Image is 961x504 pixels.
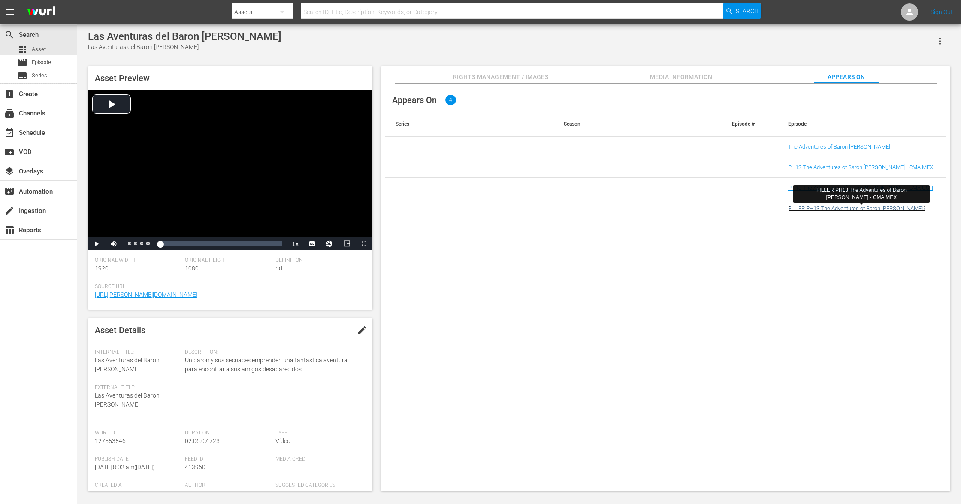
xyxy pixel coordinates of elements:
span: Search [4,30,15,40]
span: Comedy, Adventure, Fantasy [275,490,351,497]
a: FILLER PH13 The Adventures of Baron [PERSON_NAME] - CMA MEX [788,205,926,218]
span: Media Credit [275,456,361,463]
span: Duration [185,430,271,437]
span: Asset Preview [95,73,150,83]
button: edit [352,320,372,340]
a: The Adventures of Baron [PERSON_NAME] [788,143,890,150]
span: Created At [95,482,181,489]
span: Type [275,430,361,437]
span: Episode [32,58,51,67]
span: Internal Title: [95,349,181,356]
span: Definition [275,257,361,264]
span: Las Aventuras del Baron [PERSON_NAME] [95,357,160,373]
span: edit [357,325,367,335]
span: Rights Management / Images [453,72,548,82]
span: Original Height [185,257,271,264]
span: Episode [17,58,27,68]
span: Series [17,70,27,81]
span: Asset [17,44,27,55]
button: Search [723,3,761,19]
span: Suggested Categories [275,482,361,489]
span: 4 [445,95,456,105]
span: [DATE] 8:02 am ( [DATE] ) [95,464,155,471]
th: Episode # [722,112,778,136]
span: Appears On [814,72,879,82]
span: 1920 [95,265,109,272]
span: Reports [4,225,15,235]
span: Asset [32,45,46,54]
span: Wurl Id [95,430,181,437]
a: Sign Out [931,9,953,15]
button: Playback Rate [287,237,304,250]
div: Las Aventuras del Baron [PERSON_NAME] [88,30,281,43]
span: Appears On [392,95,437,105]
span: External Title: [95,384,181,391]
span: Media Information [649,72,713,82]
span: Search [736,3,759,19]
button: Fullscreen [355,237,372,250]
span: Las Aventuras del Baron [PERSON_NAME] [95,392,160,408]
span: Un barón y sus secuaces emprenden una fantástica aventura para encontrar a sus amigos desaparecidos. [185,356,361,374]
button: Play [88,237,105,250]
span: hd [275,265,282,272]
th: Season [553,112,722,136]
span: 413960 [185,464,205,471]
button: Picture-in-Picture [338,237,355,250]
span: Asset Details [95,325,145,335]
span: Create [4,89,15,99]
a: PH13 The Adventures of Baron [PERSON_NAME] - CMA USH [788,185,933,191]
button: Captions [304,237,321,250]
span: Video [275,437,290,444]
span: Description: [185,349,361,356]
span: 02:06:07.723 [185,437,220,444]
th: Series [385,112,553,136]
span: 1080 [185,265,199,272]
span: [DATE] 4:10 am ( [DATE] ) [95,490,155,497]
div: Las Aventuras del Baron [PERSON_NAME] [88,43,281,52]
div: Progress Bar [160,241,282,246]
span: Ingestion [4,206,15,216]
span: Automation [4,186,15,197]
img: ans4CAIJ8jUAAAAAAAAAAAAAAAAAAAAAAAAgQb4GAAAAAAAAAAAAAAAAAAAAAAAAJMjXAAAAAAAAAAAAAAAAAAAAAAAAgAT5G... [21,2,62,22]
span: Publish Date [95,456,181,463]
a: [URL][PERSON_NAME][DOMAIN_NAME] [95,291,197,298]
span: Author [185,482,271,489]
span: Source Url [95,283,361,290]
button: Mute [105,237,122,250]
div: Video Player [88,90,372,250]
span: Feed ID [185,456,271,463]
span: Series [32,71,47,80]
button: Jump To Time [321,237,338,250]
span: Schedule [4,128,15,138]
span: menu [5,7,15,17]
span: VOD [4,147,15,157]
span: 00:00:00.000 [127,241,151,246]
a: PH13 The Adventures of Baron [PERSON_NAME] - CMA MEX [788,164,933,170]
div: FILLER PH13 The Adventures of Baron [PERSON_NAME] - CMA MEX [796,187,927,201]
span: 127553546 [95,437,126,444]
span: Original Width [95,257,181,264]
span: Channels [4,108,15,118]
span: Overlays [4,166,15,176]
th: Episode [778,112,946,136]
